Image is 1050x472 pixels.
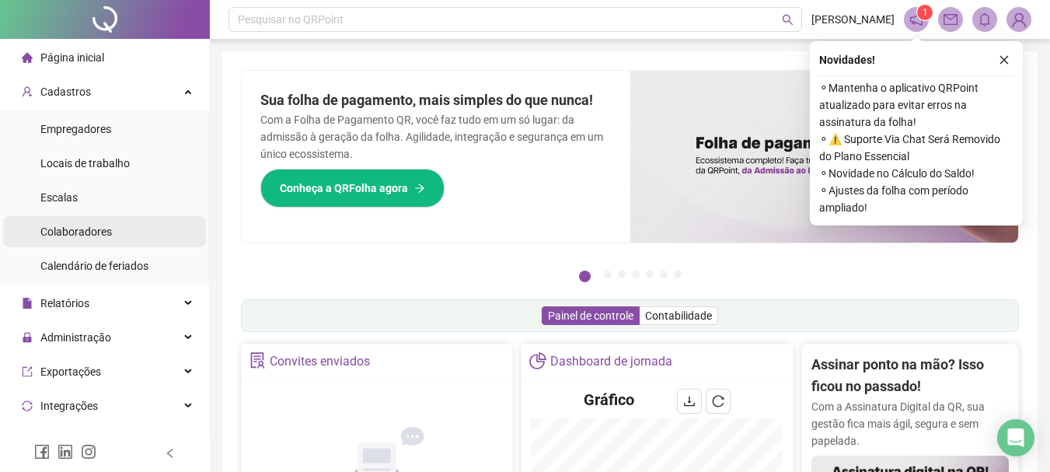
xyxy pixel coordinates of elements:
button: 4 [632,271,640,278]
span: notification [909,12,923,26]
button: 3 [618,271,626,278]
span: Exportações [40,365,101,378]
span: solution [249,352,266,369]
span: reload [712,395,724,407]
span: file [22,298,33,309]
span: ⚬ Ajustes da folha com período ampliado! [819,182,1013,216]
button: 5 [646,271,654,278]
span: Escalas [40,191,78,204]
span: Locais de trabalho [40,157,130,170]
span: bell [978,12,992,26]
span: arrow-right [414,183,425,194]
sup: 1 [917,5,933,20]
span: [PERSON_NAME] [811,11,895,28]
span: export [22,366,33,377]
p: Com a Folha de Pagamento QR, você faz tudo em um só lugar: da admissão à geração da folha. Agilid... [260,111,612,163]
span: Integrações [40,400,98,412]
span: linkedin [58,444,73,460]
span: Empregadores [40,123,111,135]
span: sync [22,400,33,411]
span: ⚬ Novidade no Cálculo do Saldo! [819,165,1013,182]
span: Administração [40,331,111,344]
button: 7 [674,271,682,278]
button: 6 [660,271,668,278]
span: Calendário de feriados [40,260,148,272]
h2: Assinar ponto na mão? Isso ficou no passado! [811,354,1009,398]
span: Página inicial [40,51,104,64]
button: 2 [604,271,612,278]
span: Painel de controle [548,309,633,322]
span: Colaboradores [40,226,112,238]
span: Aceite de uso [40,434,104,446]
span: search [782,14,794,26]
img: banner%2F8d14a306-6205-4263-8e5b-06e9a85ad873.png [630,71,1019,243]
span: ⚬ ⚠️ Suporte Via Chat Será Removido do Plano Essencial [819,131,1013,165]
button: Conheça a QRFolha agora [260,169,445,208]
img: 87589 [1007,8,1031,31]
span: download [683,395,696,407]
span: left [165,448,176,459]
span: Novidades ! [819,51,875,68]
span: Cadastros [40,86,91,98]
button: 1 [579,271,591,282]
span: 1 [923,7,928,18]
div: Open Intercom Messenger [997,419,1034,456]
span: user-add [22,86,33,97]
span: ⚬ Mantenha o aplicativo QRPoint atualizado para evitar erros na assinatura da folha! [819,79,1013,131]
span: instagram [81,444,96,460]
div: Dashboard de jornada [550,348,672,375]
span: mail [944,12,958,26]
span: home [22,52,33,63]
span: pie-chart [529,352,546,369]
span: lock [22,332,33,343]
h4: Gráfico [584,389,634,411]
p: Com a Assinatura Digital da QR, sua gestão fica mais ágil, segura e sem papelada. [811,398,1009,449]
span: Conheça a QRFolha agora [280,180,408,197]
h2: Sua folha de pagamento, mais simples do que nunca! [260,89,612,111]
div: Convites enviados [270,348,370,375]
span: close [999,54,1010,65]
span: Contabilidade [645,309,712,322]
span: facebook [34,444,50,460]
span: Relatórios [40,297,89,309]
